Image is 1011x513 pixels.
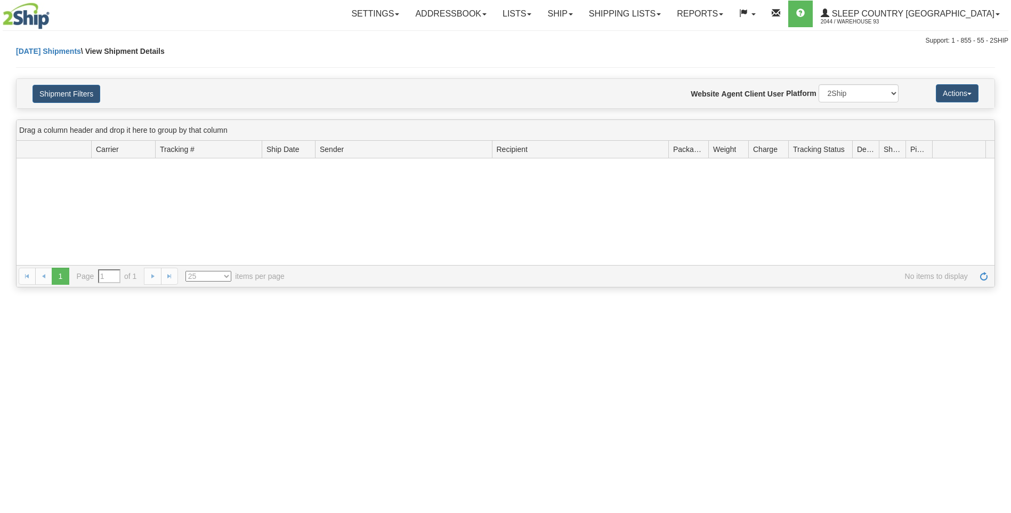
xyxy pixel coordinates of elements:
[793,144,845,155] span: Tracking Status
[975,268,992,285] a: Refresh
[96,144,119,155] span: Carrier
[3,3,50,29] img: logo2044.jpg
[884,144,901,155] span: Shipment Issues
[857,144,875,155] span: Delivery Status
[691,89,719,99] label: Website
[722,89,743,99] label: Agent
[936,84,978,102] button: Actions
[266,144,299,155] span: Ship Date
[669,1,731,27] a: Reports
[77,269,137,283] span: Page of 1
[17,120,994,141] div: grid grouping header
[829,9,994,18] span: Sleep Country [GEOGRAPHIC_DATA]
[745,89,765,99] label: Client
[300,271,968,282] span: No items to display
[320,144,344,155] span: Sender
[52,268,69,285] span: 1
[185,271,285,282] span: items per page
[821,17,901,27] span: 2044 / Warehouse 93
[539,1,580,27] a: Ship
[497,144,528,155] span: Recipient
[160,144,195,155] span: Tracking #
[786,88,816,99] label: Platform
[910,144,928,155] span: Pickup Status
[713,144,736,155] span: Weight
[673,144,704,155] span: Packages
[407,1,495,27] a: Addressbook
[3,36,1008,45] div: Support: 1 - 855 - 55 - 2SHIP
[495,1,539,27] a: Lists
[343,1,407,27] a: Settings
[767,89,784,99] label: User
[813,1,1008,27] a: Sleep Country [GEOGRAPHIC_DATA] 2044 / Warehouse 93
[33,85,100,103] button: Shipment Filters
[16,47,81,55] a: [DATE] Shipments
[581,1,669,27] a: Shipping lists
[753,144,778,155] span: Charge
[81,47,165,55] span: \ View Shipment Details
